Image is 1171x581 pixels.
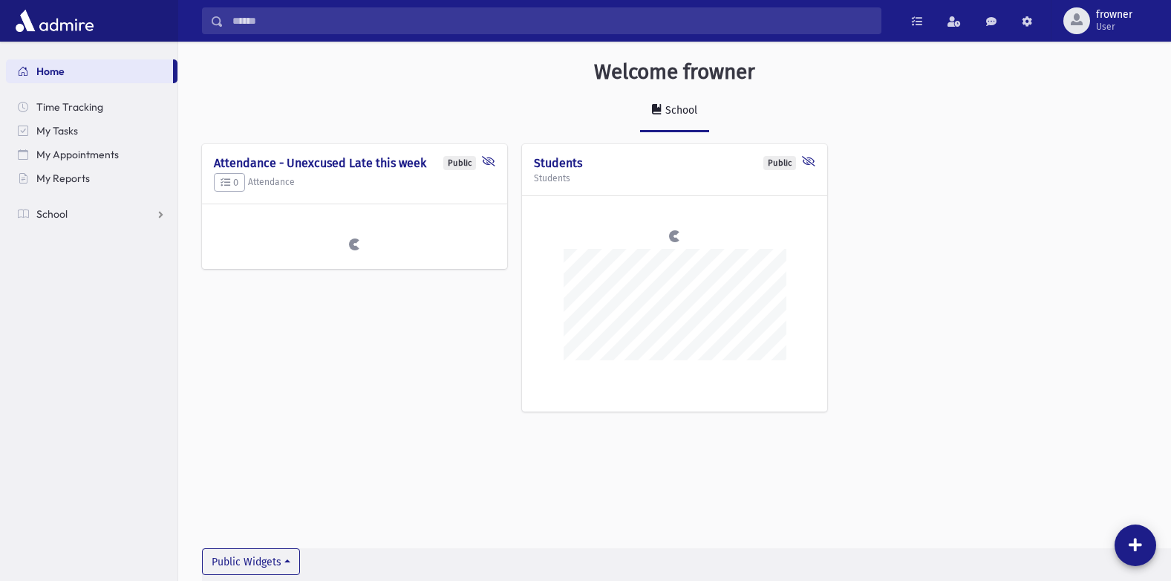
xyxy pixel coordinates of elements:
button: 0 [214,173,245,192]
div: School [662,104,697,117]
input: Search [224,7,881,34]
img: AdmirePro [12,6,97,36]
h5: Students [534,173,815,184]
a: My Reports [6,166,177,190]
span: School [36,207,68,221]
a: Home [6,59,173,83]
a: School [640,91,709,132]
h4: Attendance - Unexcused Late this week [214,156,495,170]
span: Time Tracking [36,100,103,114]
a: Time Tracking [6,95,177,119]
a: My Tasks [6,119,177,143]
span: My Tasks [36,124,78,137]
a: My Appointments [6,143,177,166]
h4: Students [534,156,815,170]
span: My Reports [36,172,90,185]
h5: Attendance [214,173,495,192]
div: Public [763,156,796,170]
a: School [6,202,177,226]
span: 0 [221,177,238,188]
span: My Appointments [36,148,119,161]
h3: Welcome frowner [594,59,755,85]
button: Public Widgets [202,548,300,575]
span: User [1096,21,1132,33]
span: frowner [1096,9,1132,21]
span: Home [36,65,65,78]
div: Public [443,156,476,170]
